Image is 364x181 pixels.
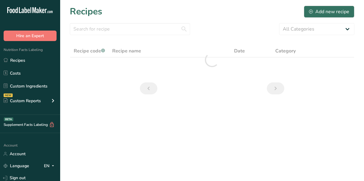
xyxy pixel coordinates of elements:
[44,162,57,170] div: EN
[4,98,41,104] div: Custom Reports
[4,161,29,171] a: Language
[4,117,13,121] div: BETA
[70,5,102,18] h1: Recipes
[4,93,13,97] div: NEW
[304,6,354,18] button: Add new recipe
[267,82,284,94] a: Next page
[309,8,349,15] div: Add new recipe
[140,82,157,94] a: Previous page
[70,23,190,35] input: Search for recipe
[4,31,57,41] button: Hire an Expert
